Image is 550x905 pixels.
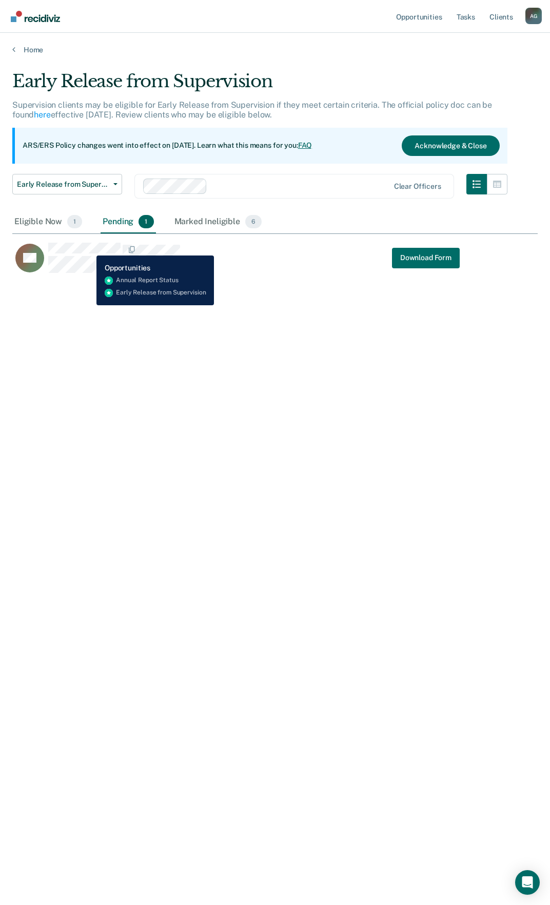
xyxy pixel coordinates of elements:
[394,182,441,191] div: Clear officers
[525,8,542,24] div: A G
[12,211,84,233] div: Eligible Now1
[34,110,50,120] a: here
[172,211,264,233] div: Marked Ineligible6
[392,247,460,268] a: Navigate to form link
[12,100,492,120] p: Supervision clients may be eligible for Early Release from Supervision if they meet certain crite...
[11,11,60,22] img: Recidiviz
[298,141,312,149] a: FAQ
[139,215,153,228] span: 1
[17,180,109,189] span: Early Release from Supervision
[392,247,460,268] button: Download Form
[245,215,262,228] span: 6
[12,242,472,283] div: CaseloadOpportunityCell-03662518
[402,135,499,156] button: Acknowledge & Close
[515,870,540,895] div: Open Intercom Messenger
[12,174,122,194] button: Early Release from Supervision
[101,211,155,233] div: Pending1
[23,141,312,151] p: ARS/ERS Policy changes went into effect on [DATE]. Learn what this means for you:
[12,45,538,54] a: Home
[67,215,82,228] span: 1
[525,8,542,24] button: Profile dropdown button
[12,71,507,100] div: Early Release from Supervision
